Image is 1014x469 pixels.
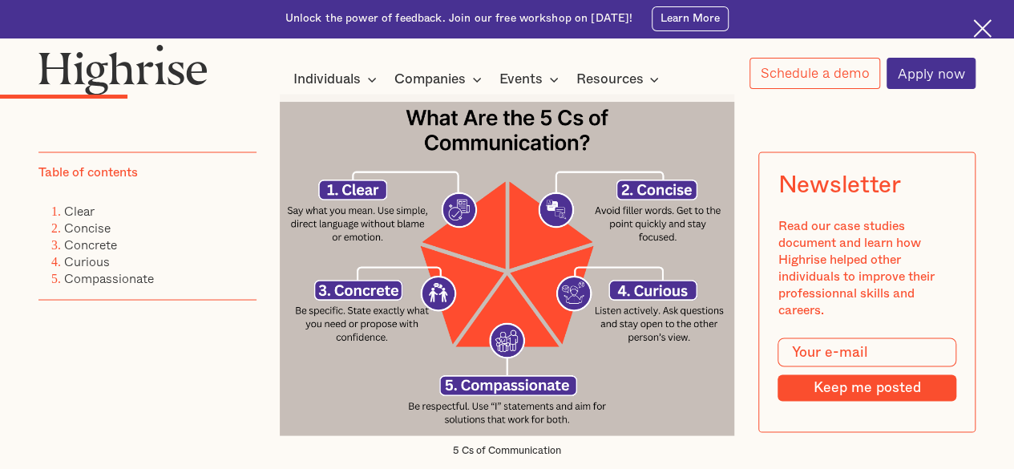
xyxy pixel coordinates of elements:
[64,218,111,237] a: Concise
[293,70,361,89] div: Individuals
[64,235,117,254] a: Concrete
[64,252,110,271] a: Curious
[280,443,735,457] figcaption: 5 Cs of Communication
[394,70,487,89] div: Companies
[285,11,633,26] div: Unlock the power of feedback. Join our free workshop on [DATE]!
[64,269,154,288] a: Compassionate
[38,44,208,95] img: Highrise logo
[778,172,900,199] div: Newsletter
[778,338,955,367] input: Your e-mail
[394,70,466,89] div: Companies
[499,70,543,89] div: Events
[576,70,643,89] div: Resources
[293,70,382,89] div: Individuals
[887,58,976,89] a: Apply now
[778,338,955,402] form: Modal Form
[499,70,564,89] div: Events
[38,165,138,182] div: Table of contents
[652,6,729,31] a: Learn More
[64,201,95,220] a: Clear
[973,19,992,38] img: Cross icon
[280,94,735,435] img: 5 Cs of Communication
[576,70,664,89] div: Resources
[778,218,955,319] div: Read our case studies document and learn how Highrise helped other individuals to improve their p...
[778,374,955,401] input: Keep me posted
[749,58,880,89] a: Schedule a demo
